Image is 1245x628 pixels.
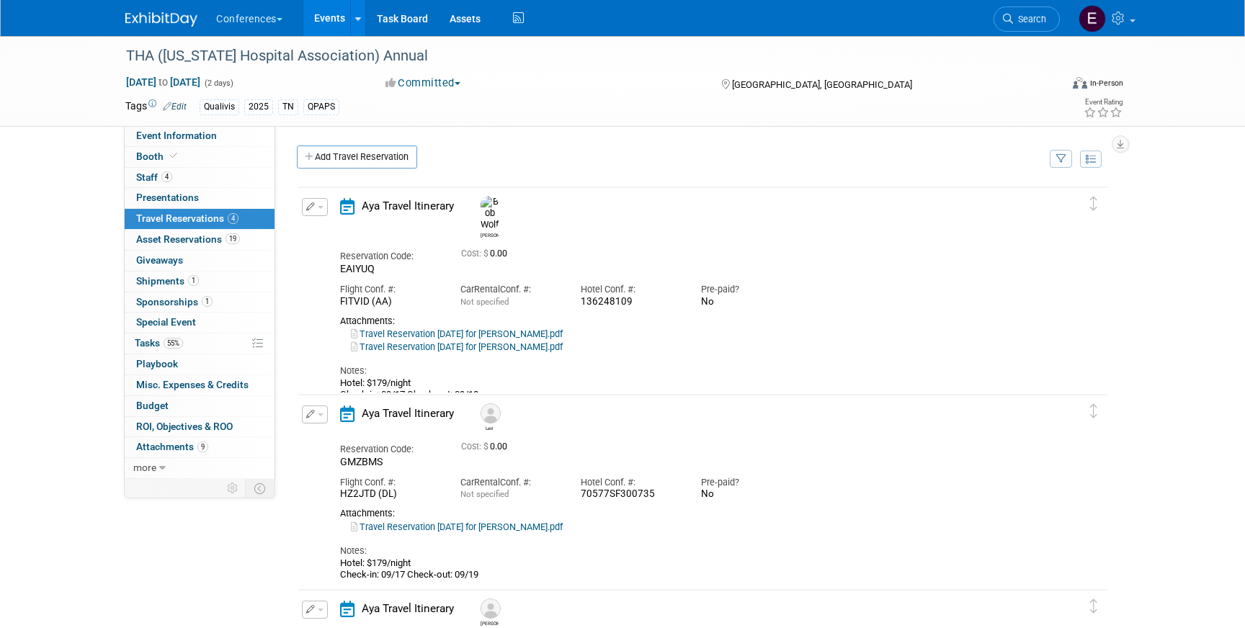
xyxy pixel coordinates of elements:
[340,405,354,422] i: Aya Travel Itinerary
[461,441,513,452] span: 0.00
[246,479,275,498] td: Toggle Event Tabs
[351,521,563,532] a: Travel Reservation [DATE] for [PERSON_NAME].pdf
[125,230,275,250] a: Asset Reservations19
[340,508,1040,519] div: Attachments:
[701,476,800,489] div: Pre-paid?
[1090,197,1097,211] i: Click and drag to move item
[1056,155,1066,164] i: Filter by Traveler
[474,477,500,488] span: Rental
[481,196,499,230] img: Bob Wolf
[297,145,417,169] a: Add Travel Reservation
[701,296,714,307] span: No
[136,400,169,411] span: Budget
[125,417,275,437] a: ROI, Objectives & ROO
[200,99,239,115] div: Qualivis
[994,6,1060,32] a: Search
[136,233,240,245] span: Asset Reservations
[202,296,213,307] span: 1
[303,99,339,115] div: QPAPS
[362,199,454,212] span: Aya Travel Itinerary
[244,99,273,115] div: 2025
[125,292,275,313] a: Sponsorships1
[460,489,509,499] span: Not specified
[135,337,183,349] span: Tasks
[156,76,170,88] span: to
[136,296,213,308] span: Sponsorships
[125,458,275,478] a: more
[136,421,233,432] span: ROI, Objectives & ROO
[136,171,172,183] span: Staff
[340,283,439,296] div: Flight Conf. #:
[125,272,275,292] a: Shipments1
[340,296,439,308] div: FITVID (AA)
[340,250,439,263] div: Reservation Code:
[460,283,559,296] div: Car Conf. #:
[125,147,275,167] a: Booth
[461,248,490,259] span: Cost: $
[164,338,183,349] span: 55%
[380,76,466,91] button: Committed
[136,130,217,141] span: Event Information
[340,315,1040,327] div: Attachments:
[340,364,1040,377] div: Notes:
[340,456,383,467] span: GMZBMS
[701,283,800,296] div: Pre-paid?
[1090,404,1097,418] i: Click and drag to move item
[121,43,1038,69] div: THA ([US_STATE] Hospital Association) Annual
[125,188,275,208] a: Presentations
[125,396,275,416] a: Budget
[340,443,439,456] div: Reservation Code:
[481,230,499,238] div: Bob Wolf
[581,476,679,489] div: Hotel Conf. #:
[188,275,199,286] span: 1
[125,76,201,89] span: [DATE] [DATE]
[732,79,912,90] span: [GEOGRAPHIC_DATA], [GEOGRAPHIC_DATA]
[226,233,240,244] span: 19
[1090,599,1097,614] i: Click and drag to move item
[340,198,354,215] i: Aya Travel Itinerary
[340,263,375,274] span: EAIYUQ
[481,598,501,619] img: Marty Welp
[125,313,275,333] a: Special Event
[125,333,275,354] a: Tasks55%
[340,557,1040,581] div: Hotel: $179/night Check-in: 09/17 Check-out: 09/19
[351,328,563,339] a: Travel Reservation [DATE] for [PERSON_NAME].pdf
[581,283,679,296] div: Hotel Conf. #:
[362,407,454,420] span: Aya Travel Itinerary
[461,248,513,259] span: 0.00
[125,375,275,395] a: Misc. Expenses & Credits
[1079,5,1106,32] img: Erin Anderson
[125,437,275,457] a: Attachments9
[133,462,156,473] span: more
[340,476,439,489] div: Flight Conf. #:
[163,102,187,112] a: Edit
[340,544,1040,557] div: Notes:
[136,192,199,203] span: Presentations
[351,341,563,352] a: Travel Reservation [DATE] for [PERSON_NAME].pdf
[136,379,249,390] span: Misc. Expenses & Credits
[228,213,238,224] span: 4
[461,441,490,452] span: Cost: $
[362,602,454,615] span: Aya Travel Itinerary
[125,209,275,229] a: Travel Reservations4
[340,601,354,617] i: Aya Travel Itinerary
[125,12,197,27] img: ExhibitDay
[460,297,509,307] span: Not specified
[975,75,1123,97] div: Event Format
[125,354,275,374] a: Playbook
[1089,78,1123,89] div: In-Person
[481,619,499,627] div: Marty Welp
[136,275,199,287] span: Shipments
[581,488,679,501] div: 70577SF300735
[477,403,502,431] div: Levi Campbell
[136,316,196,328] span: Special Event
[278,99,298,115] div: TN
[203,78,233,88] span: (2 days)
[481,423,499,431] div: Levi Campbell
[340,377,1040,401] div: Hotel: $179/night Check-in: 09/17 Check-out: 09/18
[474,284,500,295] span: Rental
[170,152,177,160] i: Booth reservation complete
[136,254,183,266] span: Giveaways
[136,212,238,224] span: Travel Reservations
[136,151,180,162] span: Booth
